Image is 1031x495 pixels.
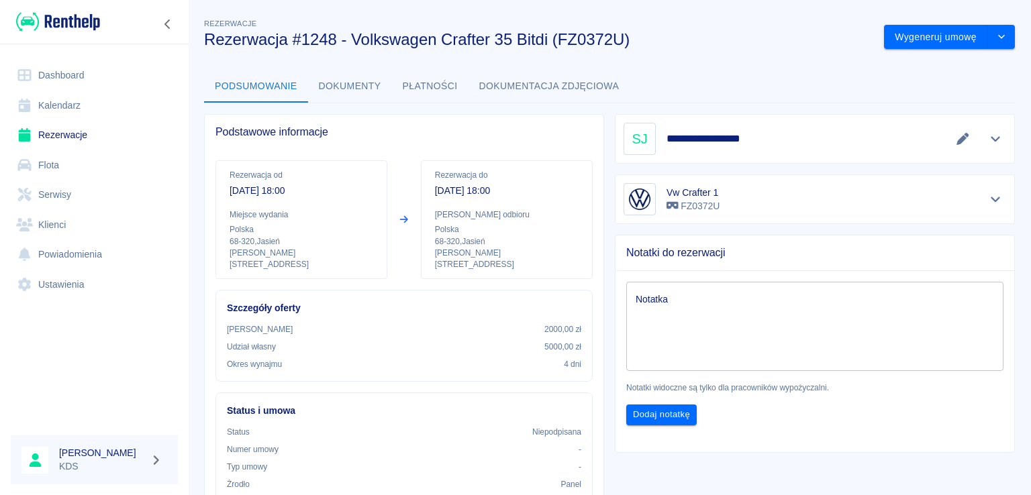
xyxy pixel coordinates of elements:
button: Podsumowanie [204,70,308,103]
button: Płatności [392,70,469,103]
button: Edytuj dane [952,129,974,148]
img: Image [626,186,653,213]
p: [PERSON_NAME][STREET_ADDRESS] [230,248,373,270]
p: Rezerwacja do [435,169,579,181]
p: - [579,461,581,473]
p: Status [227,426,250,438]
h6: [PERSON_NAME] [59,446,145,459]
button: Zwiń nawigację [158,15,178,33]
a: Powiadomienia [11,239,178,270]
a: Renthelp logo [11,11,100,33]
p: Rezerwacja od [230,169,373,181]
div: SJ [624,123,656,155]
p: Niepodpisana [532,426,581,438]
a: Ustawienia [11,270,178,300]
p: 68-320 , Jasień [435,235,579,248]
p: Panel [561,478,582,490]
p: Żrodło [227,478,250,490]
p: [PERSON_NAME][STREET_ADDRESS] [435,248,579,270]
p: 4 dni [564,358,581,370]
span: Notatki do rezerwacji [626,246,1003,260]
a: Kalendarz [11,91,178,121]
span: Podstawowe informacje [215,125,593,139]
p: 68-320 , Jasień [230,235,373,248]
p: Numer umowy [227,443,279,455]
p: 2000,00 zł [544,323,581,335]
a: Dashboard [11,60,178,91]
a: Flota [11,150,178,180]
p: [DATE] 18:00 [435,184,579,198]
a: Serwisy [11,180,178,210]
p: [PERSON_NAME] odbioru [435,209,579,221]
p: KDS [59,459,145,474]
button: drop-down [988,25,1015,50]
button: Dodaj notatkę [626,404,697,425]
h6: Szczegóły oferty [227,301,581,315]
a: Klienci [11,210,178,240]
button: Dokumentacja zdjęciowa [469,70,630,103]
h6: Status i umowa [227,404,581,418]
span: Rezerwacje [204,19,256,27]
p: Notatki widoczne są tylko dla pracowników wypożyczalni. [626,382,1003,394]
button: Wygeneruj umowę [884,25,988,50]
p: Polska [230,223,373,235]
p: Okres wynajmu [227,358,282,370]
p: Miejsce wydania [230,209,373,221]
p: Polska [435,223,579,235]
p: FZ0372U [667,199,720,213]
p: 5000,00 zł [544,341,581,353]
button: Pokaż szczegóły [985,190,1007,209]
p: Udział własny [227,341,276,353]
p: [PERSON_NAME] [227,323,293,335]
h3: Rezerwacja #1248 - Volkswagen Crafter 35 Bitdi (FZ0372U) [204,30,873,49]
p: - [579,443,581,455]
button: Pokaż szczegóły [985,129,1007,148]
button: Dokumenty [308,70,392,103]
img: Renthelp logo [16,11,100,33]
a: Rezerwacje [11,120,178,150]
p: [DATE] 18:00 [230,184,373,198]
p: Typ umowy [227,461,267,473]
h6: Vw Crafter 1 [667,186,720,199]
